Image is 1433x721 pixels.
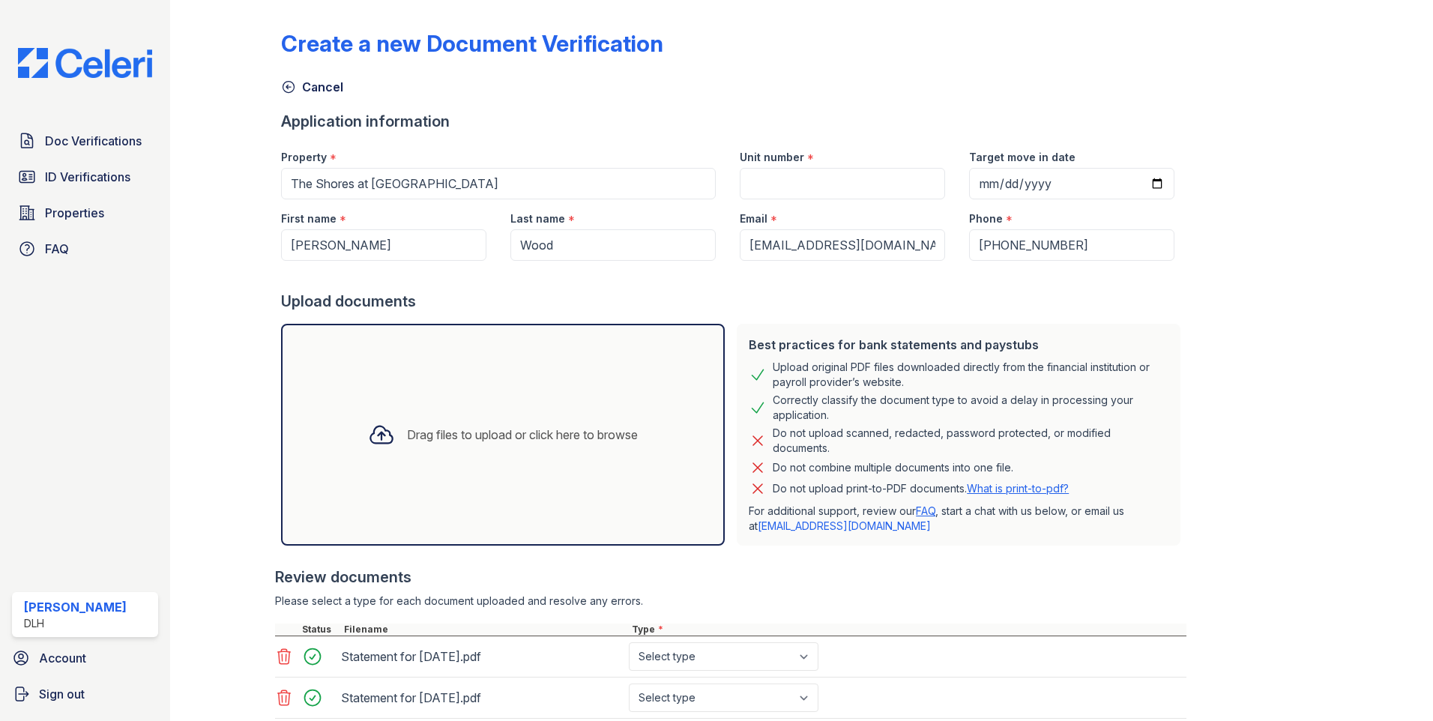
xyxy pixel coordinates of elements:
[6,679,164,709] a: Sign out
[45,132,142,150] span: Doc Verifications
[275,594,1186,609] div: Please select a type for each document uploaded and resolve any errors.
[969,211,1003,226] label: Phone
[12,234,158,264] a: FAQ
[299,624,341,636] div: Status
[6,48,164,78] img: CE_Logo_Blue-a8612792a0a2168367f1c8372b55b34899dd931a85d93a1a3d3e32e68fde9ad4.png
[629,624,1186,636] div: Type
[341,645,623,669] div: Statement for [DATE].pdf
[6,643,164,673] a: Account
[749,504,1168,534] p: For additional support, review our , start a chat with us below, or email us at
[740,150,804,165] label: Unit number
[12,162,158,192] a: ID Verifications
[758,519,931,532] a: [EMAIL_ADDRESS][DOMAIN_NAME]
[341,624,629,636] div: Filename
[773,481,1069,496] p: Do not upload print-to-PDF documents.
[281,30,663,57] div: Create a new Document Verification
[773,459,1013,477] div: Do not combine multiple documents into one file.
[45,204,104,222] span: Properties
[967,482,1069,495] a: What is print-to-pdf?
[407,426,638,444] div: Drag files to upload or click here to browse
[749,336,1168,354] div: Best practices for bank statements and paystubs
[45,240,69,258] span: FAQ
[275,567,1186,588] div: Review documents
[24,598,127,616] div: [PERSON_NAME]
[740,211,767,226] label: Email
[773,360,1168,390] div: Upload original PDF files downloaded directly from the financial institution or payroll provider’...
[45,168,130,186] span: ID Verifications
[281,211,337,226] label: First name
[916,504,935,517] a: FAQ
[39,685,85,703] span: Sign out
[969,150,1075,165] label: Target move in date
[773,426,1168,456] div: Do not upload scanned, redacted, password protected, or modified documents.
[510,211,565,226] label: Last name
[39,649,86,667] span: Account
[12,126,158,156] a: Doc Verifications
[24,616,127,631] div: DLH
[281,291,1186,312] div: Upload documents
[281,78,343,96] a: Cancel
[281,150,327,165] label: Property
[281,111,1186,132] div: Application information
[12,198,158,228] a: Properties
[773,393,1168,423] div: Correctly classify the document type to avoid a delay in processing your application.
[341,686,623,710] div: Statement for [DATE].pdf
